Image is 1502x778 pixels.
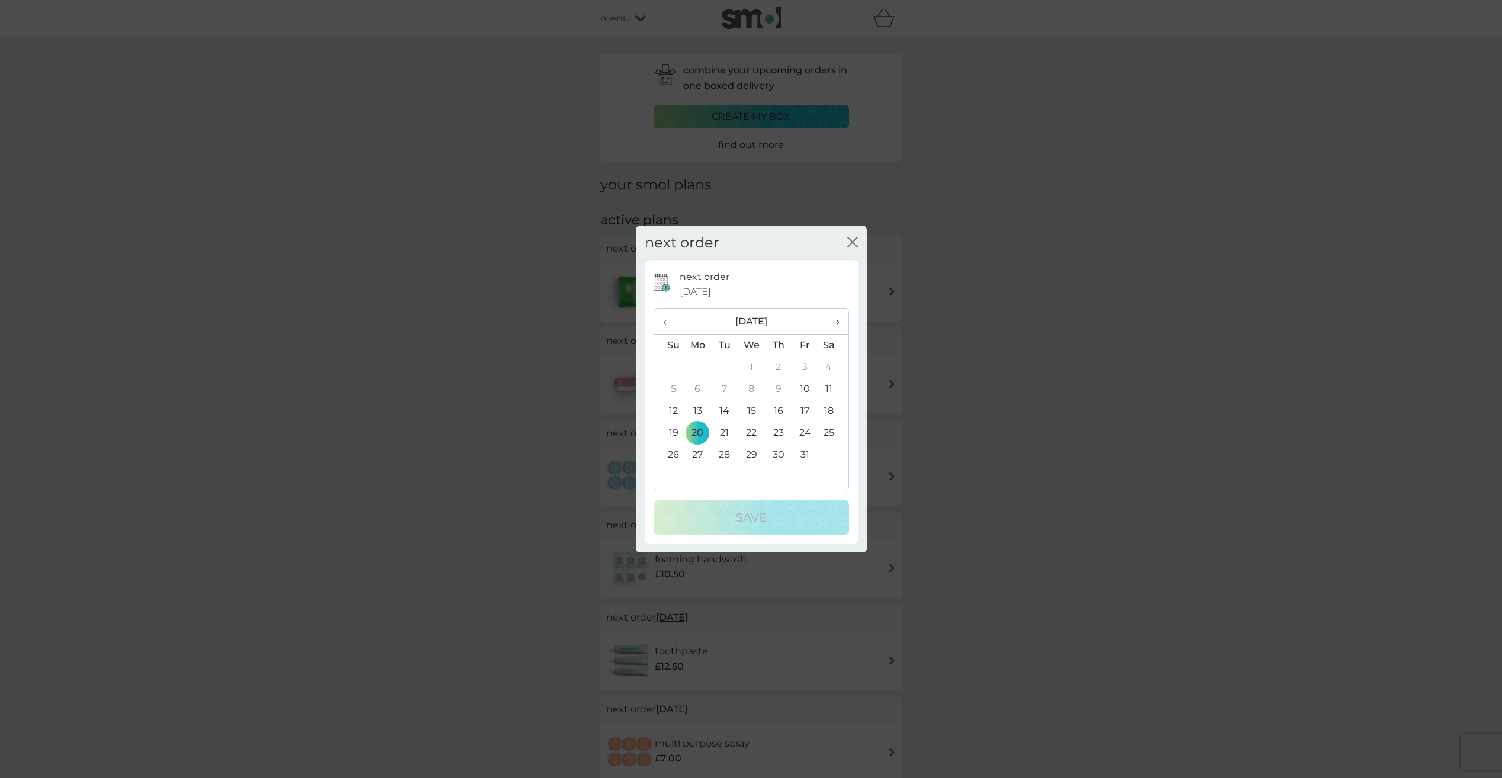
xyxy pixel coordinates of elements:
[680,269,729,285] p: next order
[792,356,818,378] td: 3
[654,378,684,400] td: 5
[684,334,712,356] th: Mo
[792,334,818,356] th: Fr
[711,378,738,400] td: 7
[827,309,839,334] span: ›
[765,334,792,356] th: Th
[654,400,684,422] td: 12
[684,400,712,422] td: 13
[654,334,684,356] th: Su
[765,378,792,400] td: 9
[818,378,848,400] td: 11
[818,422,848,444] td: 25
[684,444,712,466] td: 27
[684,309,819,335] th: [DATE]
[711,444,738,466] td: 28
[765,422,792,444] td: 23
[711,422,738,444] td: 21
[792,422,818,444] td: 24
[680,284,711,300] span: [DATE]
[792,400,818,422] td: 17
[654,422,684,444] td: 19
[765,356,792,378] td: 2
[736,508,767,527] p: Save
[765,444,792,466] td: 30
[711,400,738,422] td: 14
[818,400,848,422] td: 18
[765,400,792,422] td: 16
[818,334,848,356] th: Sa
[738,422,765,444] td: 22
[738,400,765,422] td: 15
[684,422,712,444] td: 20
[654,500,849,535] button: Save
[738,444,765,466] td: 29
[738,334,765,356] th: We
[818,356,848,378] td: 4
[711,334,738,356] th: Tu
[738,356,765,378] td: 1
[684,378,712,400] td: 6
[654,444,684,466] td: 26
[792,444,818,466] td: 31
[847,237,858,249] button: close
[663,309,676,334] span: ‹
[738,378,765,400] td: 8
[792,378,818,400] td: 10
[645,234,719,252] h2: next order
